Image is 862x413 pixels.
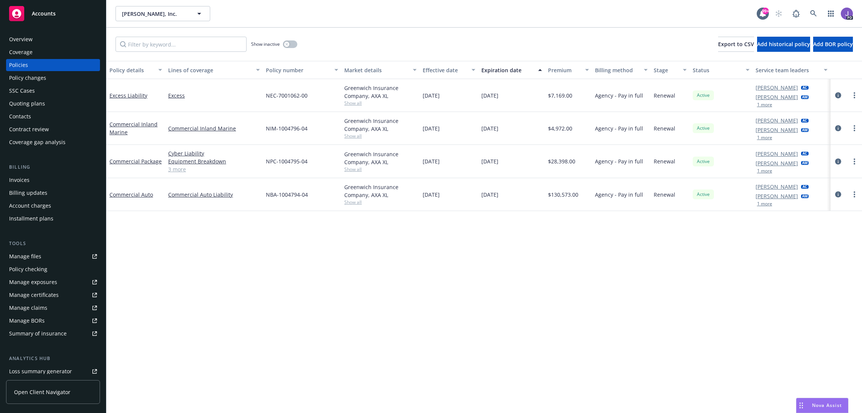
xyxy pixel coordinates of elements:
[9,85,35,97] div: SSC Cases
[9,72,46,84] div: Policy changes
[481,124,498,132] span: [DATE]
[423,124,440,132] span: [DATE]
[251,41,280,47] span: Show inactive
[263,61,341,79] button: Policy number
[32,11,56,17] span: Accounts
[6,200,100,212] a: Account charges
[6,136,100,148] a: Coverage gap analysis
[266,191,308,199] span: NBA-1004794-04
[756,126,798,134] a: [PERSON_NAME]
[9,289,59,301] div: Manage certificates
[9,187,47,199] div: Billing updates
[757,135,772,140] button: 1 more
[757,40,810,48] span: Add historical policy
[168,157,260,165] a: Equipment Breakdown
[823,6,839,21] a: Switch app
[266,124,308,132] span: NIM-1004796-04
[813,40,853,48] span: Add BOR policy
[756,84,798,92] a: [PERSON_NAME]
[6,3,100,24] a: Accounts
[122,10,187,18] span: [PERSON_NAME], Inc.
[654,92,675,99] span: Renewal
[344,150,417,166] div: Greenwich Insurance Company, AXA XL
[109,66,154,74] div: Policy details
[6,250,100,262] a: Manage files
[6,123,100,135] a: Contract review
[106,61,165,79] button: Policy details
[6,365,100,377] a: Loss summary generator
[9,59,28,71] div: Policies
[595,124,643,132] span: Agency - Pay in full
[756,183,798,191] a: [PERSON_NAME]
[481,92,498,99] span: [DATE]
[6,72,100,84] a: Policy changes
[696,92,711,99] span: Active
[266,66,330,74] div: Policy number
[116,6,210,21] button: [PERSON_NAME], Inc.
[9,33,33,45] div: Overview
[423,92,440,99] span: [DATE]
[696,191,711,198] span: Active
[168,66,251,74] div: Lines of coverage
[9,98,45,110] div: Quoting plans
[834,157,843,166] a: circleInformation
[423,66,467,74] div: Effective date
[6,46,100,58] a: Coverage
[6,174,100,186] a: Invoices
[481,157,498,165] span: [DATE]
[696,158,711,165] span: Active
[6,213,100,225] a: Installment plans
[423,191,440,199] span: [DATE]
[168,124,260,132] a: Commercial Inland Marine
[718,40,754,48] span: Export to CSV
[757,202,772,206] button: 1 more
[850,157,859,166] a: more
[834,124,843,133] a: circleInformation
[478,61,545,79] button: Expiration date
[109,158,162,165] a: Commercial Package
[813,37,853,52] button: Add BOR policy
[756,150,798,158] a: [PERSON_NAME]
[6,315,100,327] a: Manage BORs
[6,85,100,97] a: SSC Cases
[756,116,798,124] a: [PERSON_NAME]
[850,124,859,133] a: more
[109,121,158,136] a: Commercial Inland Marine
[595,66,639,74] div: Billing method
[481,66,534,74] div: Expiration date
[9,110,31,123] div: Contacts
[548,66,581,74] div: Premium
[806,6,821,21] a: Search
[9,328,67,340] div: Summary of insurance
[548,191,578,199] span: $130,573.00
[168,191,260,199] a: Commercial Auto Liability
[841,8,853,20] img: photo
[757,37,810,52] button: Add historical policy
[6,276,100,288] span: Manage exposures
[116,37,247,52] input: Filter by keyword...
[420,61,478,79] button: Effective date
[654,124,675,132] span: Renewal
[6,163,100,171] div: Billing
[756,93,798,101] a: [PERSON_NAME]
[9,174,30,186] div: Invoices
[654,191,675,199] span: Renewal
[850,91,859,100] a: more
[6,328,100,340] a: Summary of insurance
[595,157,643,165] span: Agency - Pay in full
[654,66,678,74] div: Stage
[757,169,772,173] button: 1 more
[9,136,66,148] div: Coverage gap analysis
[109,92,147,99] a: Excess Liability
[545,61,592,79] button: Premium
[344,199,417,205] span: Show all
[481,191,498,199] span: [DATE]
[693,66,741,74] div: Status
[592,61,651,79] button: Billing method
[696,125,711,132] span: Active
[344,166,417,172] span: Show all
[344,84,417,100] div: Greenwich Insurance Company, AXA XL
[762,8,769,14] div: 99+
[6,240,100,247] div: Tools
[344,117,417,133] div: Greenwich Insurance Company, AXA XL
